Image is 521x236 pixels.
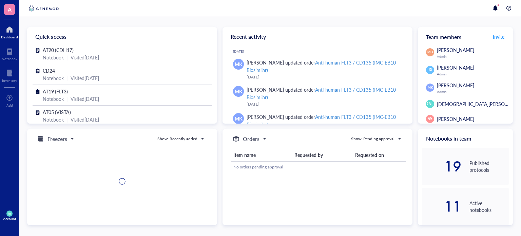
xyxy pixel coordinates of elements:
[427,50,433,55] span: MD
[351,136,394,142] div: Show: Pending approval
[469,200,509,213] div: Active notebooks
[2,78,17,83] div: Inventory
[231,149,292,161] th: Item name
[3,217,16,221] div: Account
[43,88,68,95] span: AT19 (FLT3)
[437,90,509,94] div: Admin
[66,74,68,82] div: |
[43,54,64,61] div: Notebook
[247,86,396,101] div: Anti-human FLT3 / CD135 (IMC-EB10 Biosimilar)
[418,129,513,148] div: Notebooks in team
[352,149,406,161] th: Requested on
[247,101,402,108] div: [DATE]
[247,86,402,101] div: [PERSON_NAME] updated order
[247,59,402,74] div: [PERSON_NAME] updated order
[235,60,243,68] span: MK
[47,135,67,143] h5: Freezers
[414,101,447,107] span: [PERSON_NAME]
[437,47,474,53] span: [PERSON_NAME]
[66,116,68,123] div: |
[437,115,474,122] span: [PERSON_NAME]
[247,59,396,73] div: Anti-human FLT3 / CD135 (IMC-EB10 Biosimilar)
[418,27,513,46] div: Team members
[437,72,509,76] div: Admin
[437,82,474,89] span: [PERSON_NAME]
[66,54,68,61] div: |
[437,64,474,71] span: [PERSON_NAME]
[493,33,504,40] span: Invite
[1,24,18,39] a: Dashboard
[43,95,64,103] div: Notebook
[233,49,407,53] div: [DATE]
[428,67,432,73] span: JX
[247,74,402,80] div: [DATE]
[235,88,243,95] span: MK
[233,164,403,170] div: No orders pending approval
[157,136,197,142] div: Show: Recently added
[43,74,64,82] div: Notebook
[2,68,17,83] a: Inventory
[66,95,68,103] div: |
[1,35,18,39] div: Dashboard
[422,201,461,212] div: 11
[6,103,13,107] div: Add
[228,110,407,138] a: MK[PERSON_NAME] updated orderAnti-human FLT3 / CD135 (IMC-EB10 Biosimilar)[DATE]
[27,27,217,46] div: Quick access
[2,57,17,61] div: Notebook
[8,212,11,215] span: JW
[43,109,71,115] span: AT05 (VISTA)
[71,95,99,103] div: Visited [DATE]
[427,85,432,90] span: MK
[43,116,64,123] div: Notebook
[428,116,432,122] span: SS
[2,46,17,61] a: Notebook
[71,54,99,61] div: Visited [DATE]
[228,83,407,110] a: MK[PERSON_NAME] updated orderAnti-human FLT3 / CD135 (IMC-EB10 Biosimilar)[DATE]
[43,47,74,53] span: AT20 (CDH17)
[422,161,461,172] div: 19
[243,135,259,143] h5: Orders
[292,149,353,161] th: Requested by
[493,31,505,42] button: Invite
[223,27,412,46] div: Recent activity
[27,4,60,12] img: genemod-logo
[71,116,99,123] div: Visited [DATE]
[8,5,12,14] span: A
[228,56,407,83] a: MK[PERSON_NAME] updated orderAnti-human FLT3 / CD135 (IMC-EB10 Biosimilar)[DATE]
[71,74,99,82] div: Visited [DATE]
[469,160,509,173] div: Published protocols
[43,67,55,74] span: CD24
[437,54,509,58] div: Admin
